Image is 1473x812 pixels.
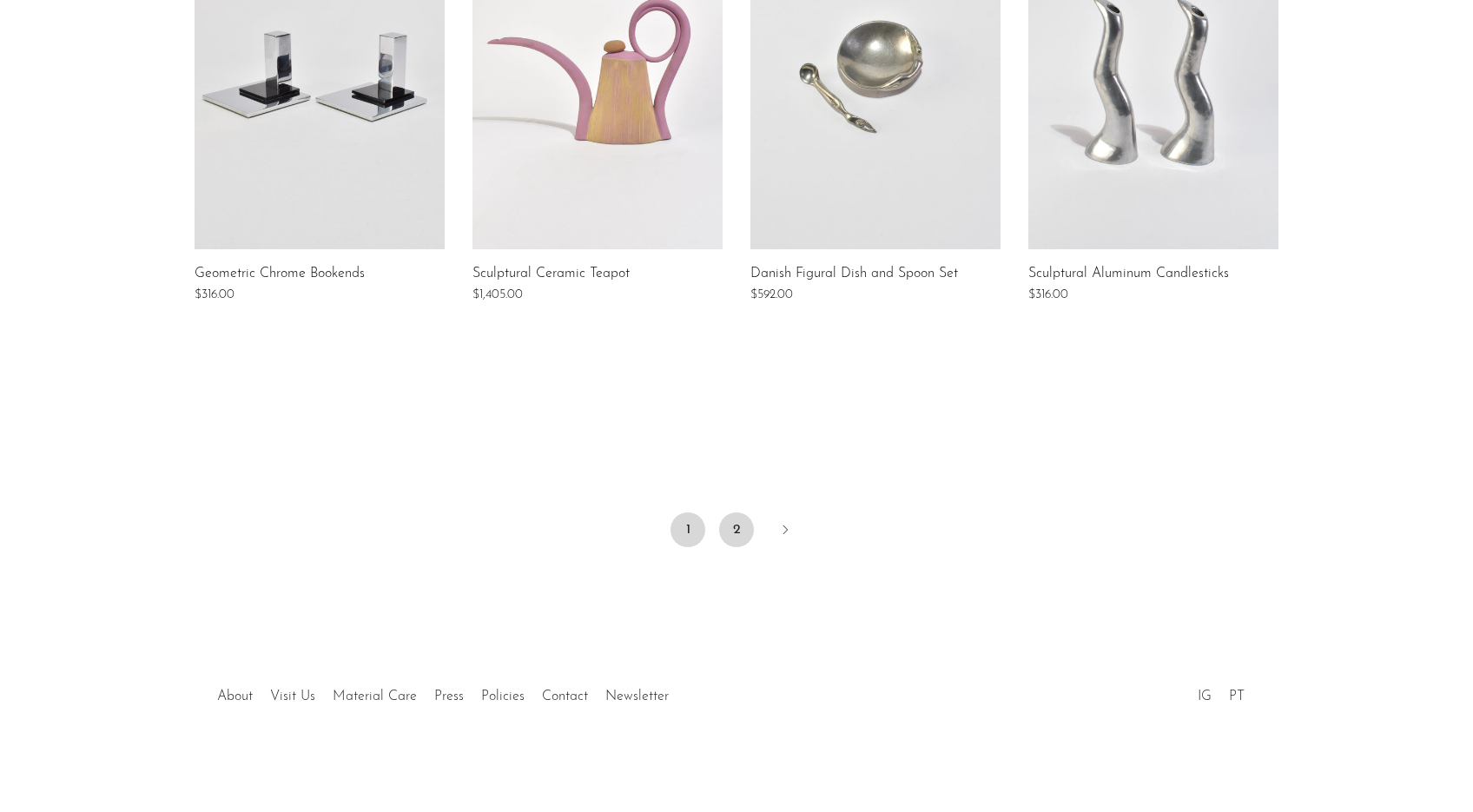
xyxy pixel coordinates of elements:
[542,690,588,703] a: Contact
[195,288,234,301] span: $316.00
[217,690,253,703] a: About
[333,690,417,703] a: Material Care
[1229,690,1245,703] a: PT
[750,267,958,282] a: Danish Figural Dish and Spoon Set
[270,690,315,703] a: Visit Us
[434,690,464,703] a: Press
[208,676,677,709] ul: Quick links
[1028,267,1229,282] a: Sculptural Aluminum Candlesticks
[1189,676,1253,709] ul: Social Medias
[472,267,630,282] a: Sculptural Ceramic Teapot
[670,512,705,547] span: 1
[750,288,793,301] span: $592.00
[1198,690,1212,703] a: IG
[195,267,365,282] a: Geometric Chrome Bookends
[719,512,754,547] a: 2
[472,288,523,301] span: $1,405.00
[768,512,803,551] a: Next
[481,690,525,703] a: Policies
[1028,288,1068,301] span: $316.00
